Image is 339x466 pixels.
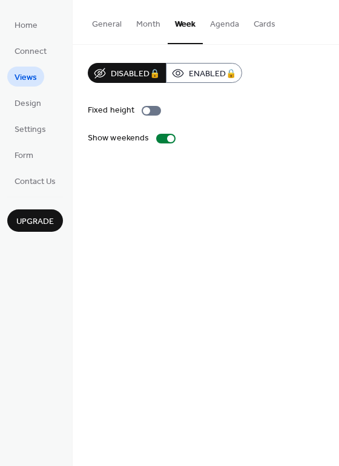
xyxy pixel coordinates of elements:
span: Home [15,19,38,32]
a: Contact Us [7,171,63,191]
span: Connect [15,45,47,58]
span: Settings [15,123,46,136]
a: Connect [7,41,54,61]
a: Design [7,93,48,113]
span: Form [15,149,33,162]
a: Home [7,15,45,34]
span: Contact Us [15,176,56,188]
a: Settings [7,119,53,139]
span: Design [15,97,41,110]
button: Upgrade [7,209,63,232]
span: Upgrade [16,215,54,228]
div: Show weekends [88,132,149,145]
span: Views [15,71,37,84]
div: Fixed height [88,104,134,117]
a: Form [7,145,41,165]
a: Views [7,67,44,87]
